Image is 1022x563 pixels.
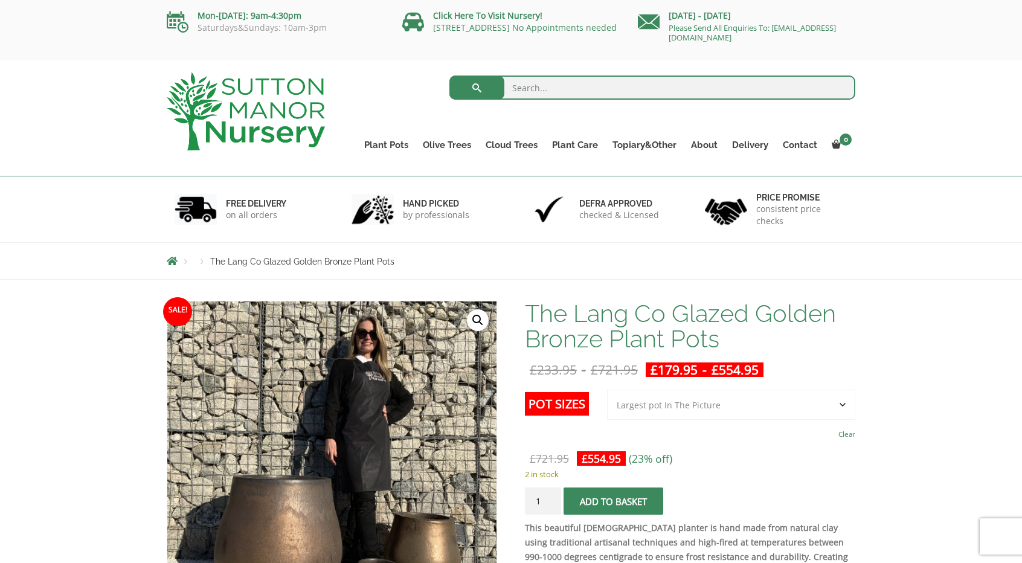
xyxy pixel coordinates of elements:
p: [DATE] - [DATE] [638,8,855,23]
button: Add to basket [564,487,663,515]
bdi: 554.95 [582,451,621,466]
bdi: 721.95 [530,451,569,466]
span: £ [530,451,536,466]
ins: - [646,362,763,377]
bdi: 233.95 [530,361,577,378]
p: 2 in stock [525,467,855,481]
bdi: 179.95 [651,361,698,378]
span: £ [582,451,588,466]
p: Saturdays&Sundays: 10am-3pm [167,23,384,33]
p: consistent price checks [756,203,848,227]
h6: Price promise [756,192,848,203]
img: 3.jpg [528,194,570,225]
img: logo [167,72,325,150]
h6: FREE DELIVERY [226,198,286,209]
a: Cloud Trees [478,137,545,153]
p: on all orders [226,209,286,221]
input: Product quantity [525,487,561,515]
a: [STREET_ADDRESS] No Appointments needed [433,22,617,33]
img: 4.jpg [705,191,747,228]
a: Plant Pots [357,137,416,153]
input: Search... [449,76,856,100]
p: Mon-[DATE]: 9am-4:30pm [167,8,384,23]
a: Delivery [725,137,776,153]
a: Plant Care [545,137,605,153]
span: (23% off) [629,451,672,466]
nav: Breadcrumbs [167,256,855,266]
del: - [525,362,643,377]
a: Topiary&Other [605,137,684,153]
p: checked & Licensed [579,209,659,221]
img: 1.jpg [175,194,217,225]
a: Click Here To Visit Nursery! [433,10,542,21]
h6: hand picked [403,198,469,209]
label: Pot Sizes [525,392,589,416]
bdi: 721.95 [591,361,638,378]
bdi: 554.95 [712,361,759,378]
span: £ [712,361,719,378]
p: by professionals [403,209,469,221]
h1: The Lang Co Glazed Golden Bronze Plant Pots [525,301,855,352]
span: Sale! [163,297,192,326]
span: £ [591,361,598,378]
a: About [684,137,725,153]
span: The Lang Co Glazed Golden Bronze Plant Pots [210,257,394,266]
a: View full-screen image gallery [467,309,489,331]
img: 2.jpg [352,194,394,225]
h6: Defra approved [579,198,659,209]
span: £ [651,361,658,378]
span: £ [530,361,537,378]
a: Contact [776,137,824,153]
span: 0 [840,134,852,146]
a: Olive Trees [416,137,478,153]
a: Clear options [838,426,855,443]
a: Please Send All Enquiries To: [EMAIL_ADDRESS][DOMAIN_NAME] [669,22,836,43]
a: 0 [824,137,855,153]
